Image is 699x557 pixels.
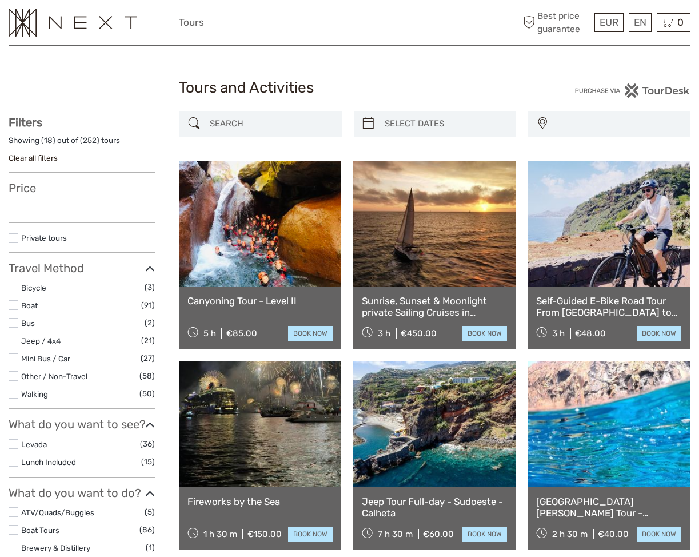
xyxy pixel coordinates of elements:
[637,326,681,341] a: book now
[362,496,507,519] a: Jeep Tour Full-day - Sudoeste - Calheta
[139,387,155,400] span: (50)
[21,543,90,552] a: Brewery & Distillery
[637,527,681,542] a: book now
[520,10,592,35] span: Best price guarantee
[21,372,87,381] a: Other / Non-Travel
[21,233,67,242] a: Private tours
[247,529,282,539] div: €150.00
[141,299,155,312] span: (91)
[629,13,652,32] div: EN
[21,336,61,345] a: Jeep / 4x4
[9,153,58,162] a: Clear all filters
[462,326,507,341] a: book now
[288,326,333,341] a: book now
[552,328,565,339] span: 3 h
[83,135,97,146] label: 252
[179,79,520,97] h1: Tours and Activities
[21,283,46,292] a: Bicycle
[378,529,413,539] span: 7 h 30 m
[21,526,59,535] a: Boat Tours
[9,417,155,431] h3: What do you want to see?
[552,529,588,539] span: 2 h 30 m
[9,135,155,153] div: Showing ( ) out of ( ) tours
[575,328,606,339] div: €48.00
[21,389,48,399] a: Walking
[574,83,690,98] img: PurchaseViaTourDesk.png
[462,527,507,542] a: book now
[139,523,155,536] span: (86)
[139,369,155,383] span: (58)
[145,281,155,294] span: (3)
[187,496,333,507] a: Fireworks by the Sea
[21,508,94,517] a: ATV/Quads/Buggies
[536,295,681,319] a: Self-Guided E-Bike Road Tour From [GEOGRAPHIC_DATA] to [GEOGRAPHIC_DATA]
[21,354,70,363] a: Mini Bus / Car
[44,135,53,146] label: 18
[380,114,510,134] input: SELECT DATES
[145,316,155,329] span: (2)
[141,455,155,468] span: (15)
[9,181,155,195] h3: Price
[146,541,155,554] span: (1)
[401,328,437,339] div: €450.00
[9,116,42,129] strong: Filters
[203,328,216,339] span: 5 h
[205,114,335,134] input: SEARCH
[378,328,390,339] span: 3 h
[226,328,257,339] div: €85.00
[21,301,38,310] a: Boat
[536,496,681,519] a: [GEOGRAPHIC_DATA][PERSON_NAME] Tour - [GEOGRAPHIC_DATA]
[598,529,629,539] div: €40.00
[21,440,47,449] a: Levada
[9,261,155,275] h3: Travel Method
[21,319,35,328] a: Bus
[9,9,137,37] img: 3282-a978e506-1cde-4c38-be18-ebef36df7ad8_logo_small.png
[423,529,454,539] div: €60.00
[21,457,76,467] a: Lunch Included
[203,529,237,539] span: 1 h 30 m
[9,486,155,500] h3: What do you want to do?
[600,17,618,28] span: EUR
[288,527,333,542] a: book now
[145,506,155,519] span: (5)
[179,14,204,31] a: Tours
[140,437,155,451] span: (36)
[141,352,155,365] span: (27)
[676,17,685,28] span: 0
[141,334,155,347] span: (21)
[362,295,507,319] a: Sunrise, Sunset & Moonlight private Sailing Cruises in [GEOGRAPHIC_DATA]
[187,295,333,307] a: Canyoning Tour - Level II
